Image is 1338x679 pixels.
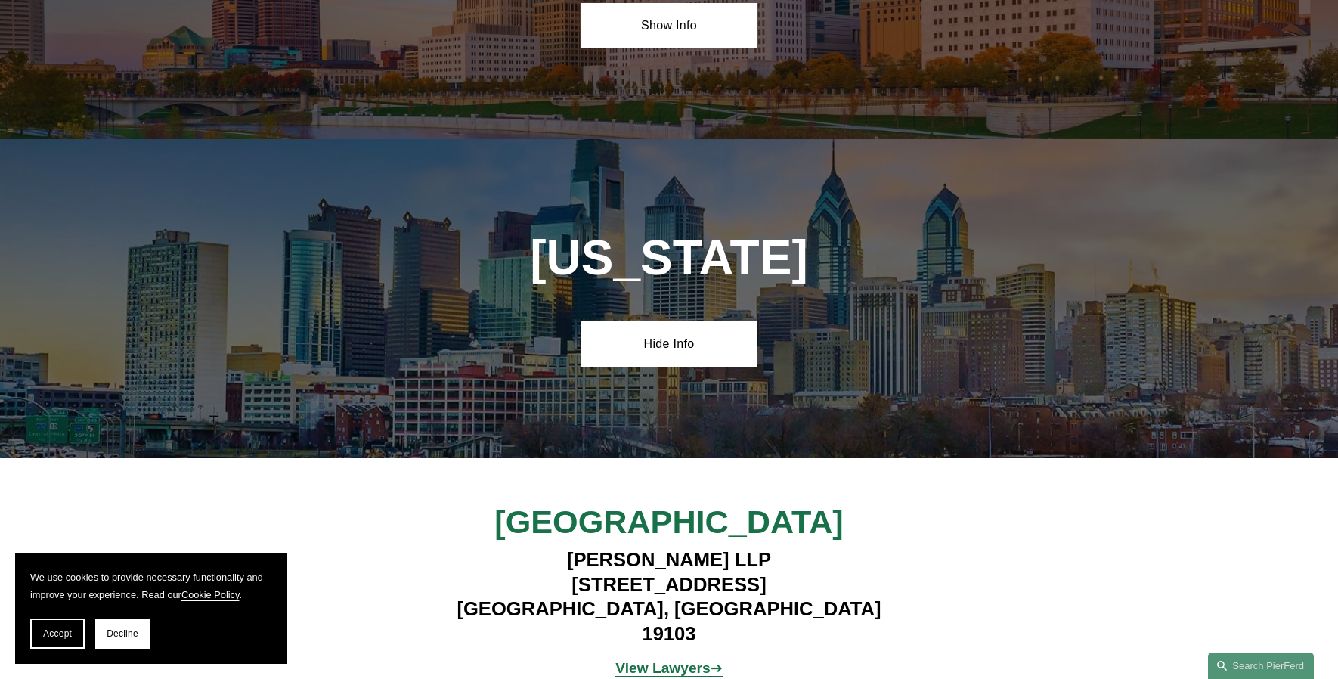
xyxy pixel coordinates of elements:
[107,628,138,639] span: Decline
[1208,653,1314,679] a: Search this site
[581,321,757,367] a: Hide Info
[15,553,287,664] section: Cookie banner
[494,504,843,540] span: [GEOGRAPHIC_DATA]
[615,660,723,676] span: ➔
[30,569,272,603] p: We use cookies to provide necessary functionality and improve your experience. Read our .
[181,589,240,600] a: Cookie Policy
[615,660,723,676] a: View Lawyers➔
[448,231,889,286] h1: [US_STATE]
[95,619,150,649] button: Decline
[448,547,889,646] h4: [PERSON_NAME] LLP [STREET_ADDRESS] [GEOGRAPHIC_DATA], [GEOGRAPHIC_DATA] 19103
[581,3,757,48] a: Show Info
[30,619,85,649] button: Accept
[43,628,72,639] span: Accept
[615,660,711,676] strong: View Lawyers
